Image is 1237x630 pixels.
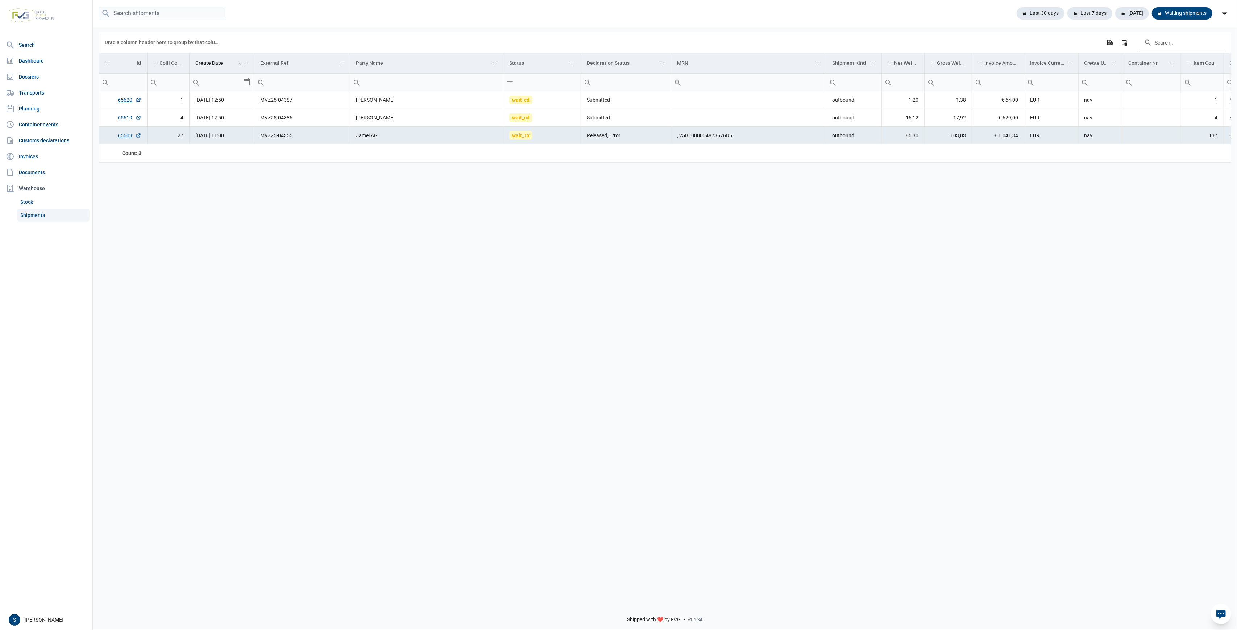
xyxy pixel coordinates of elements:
span: € 64,00 [1001,96,1018,104]
span: Show filter options for column 'Create Date' [243,60,248,66]
div: Data grid toolbar [105,32,1225,52]
td: 1 [147,91,190,109]
span: Show filter options for column 'Status' [569,60,575,66]
div: Drag a column header here to group by that column [105,37,221,48]
td: Column Status [503,53,581,73]
button: S [9,614,20,626]
span: Show filter options for column 'Item Count' [1187,60,1192,66]
a: Documents [3,165,90,180]
div: Search box [1224,73,1237,91]
td: Column MRN [671,53,826,73]
span: - [684,617,685,623]
div: Search box [925,73,938,91]
span: € 1.041,34 [994,132,1018,139]
div: Search box [99,73,112,91]
td: , 25BE000004873676B5 [671,127,826,144]
div: Search box [1079,73,1092,91]
td: Column Create User [1078,53,1122,73]
a: Search [3,38,90,52]
a: Planning [3,101,90,116]
span: Show filter options for column 'Shipment Kind' [870,60,876,66]
td: MVZ25-04355 [254,127,350,144]
input: Filter cell [671,73,826,91]
td: EUR [1024,109,1079,127]
div: Party Name [356,60,383,66]
td: Submitted [581,109,671,127]
td: Column Container Nr [1122,53,1181,73]
div: MRN [677,60,688,66]
td: Filter cell [1078,73,1122,91]
a: Dossiers [3,70,90,84]
input: Filter cell [972,73,1024,91]
div: Export all data to Excel [1103,36,1116,49]
div: Search box [581,73,594,91]
td: Released, Error [581,127,671,144]
a: Invoices [3,149,90,164]
div: Last 30 days [1017,7,1064,20]
td: nav [1078,91,1122,109]
td: Filter cell [826,73,882,91]
td: Filter cell [924,73,972,91]
span: wait_Tx [509,131,532,140]
div: filter [1218,7,1231,20]
td: 4 [147,109,190,127]
div: [PERSON_NAME] [9,614,88,626]
a: 65609 [118,132,141,139]
td: outbound [826,127,882,144]
td: Jamei AG [350,127,503,144]
td: MVZ25-04387 [254,91,350,109]
a: 65620 [118,96,141,104]
span: Show filter options for column 'Invoice Amount' [978,60,983,66]
td: outbound [826,109,882,127]
td: Filter cell [190,73,254,91]
td: 137 [1181,127,1224,144]
span: € 629,00 [999,114,1018,121]
div: Select [242,73,251,91]
td: 1 [1181,91,1224,109]
div: Gross Weight [937,60,966,66]
div: Search box [254,73,267,91]
input: Filter cell [503,73,581,91]
a: Customs declarations [3,133,90,148]
div: Container Nr [1128,60,1158,66]
td: Column Declaration Status [581,53,671,73]
a: Transports [3,85,90,100]
input: Search shipments [99,7,225,21]
td: nav [1078,109,1122,127]
input: Filter cell [99,73,147,91]
input: Filter cell [254,73,350,91]
a: Shipments [17,209,90,222]
td: 103,03 [924,127,972,144]
td: 17,92 [924,109,972,127]
div: Item Count [1194,60,1218,66]
td: EUR [1024,91,1079,109]
td: 16,12 [882,109,925,127]
td: [PERSON_NAME] [350,109,503,127]
div: Search box [1024,73,1037,91]
span: Show filter options for column 'Net Weight' [888,60,893,66]
span: wait_cd [509,96,532,104]
div: Id Count: 3 [105,150,141,157]
div: External Ref [260,60,289,66]
span: [DATE] 12:50 [195,97,224,103]
td: Filter cell [503,73,581,91]
div: Invoice Amount [984,60,1018,66]
div: Search box [882,73,895,91]
td: Column Create Date [190,53,254,73]
span: Show filter options for column 'Id' [105,60,110,66]
div: Search box [1122,73,1136,91]
a: Container events [3,117,90,132]
div: Waiting shipments [1152,7,1212,20]
div: Column Chooser [1118,36,1131,49]
input: Filter cell [1024,73,1078,91]
input: Filter cell [826,73,881,91]
div: Invoice Currency [1030,60,1066,66]
span: Show filter options for column 'Container Nr' [1170,60,1175,66]
div: Data grid with 3 rows and 18 columns [99,32,1231,162]
span: Show filter options for column 'MRN' [815,60,820,66]
div: [DATE] [1115,7,1149,20]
